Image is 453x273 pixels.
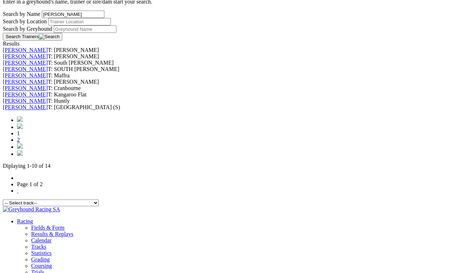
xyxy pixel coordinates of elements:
[3,11,40,17] label: Search by Name
[17,116,23,122] img: chevrons-left-pager-blue.svg
[42,11,104,18] input: Search by Trainer Name
[3,47,450,53] div: T: [PERSON_NAME]
[3,53,48,59] a: [PERSON_NAME]
[3,60,450,66] div: T: South [PERSON_NAME]
[3,79,450,85] div: T: [PERSON_NAME]
[17,123,23,129] img: chevron-left-pager-blue.svg
[17,181,42,187] a: Page 1 of 2
[54,25,116,33] input: Search by Greyhound Name
[3,206,60,213] img: Greyhound Racing SA
[39,34,59,40] img: Search
[48,18,111,25] input: Search by Trainer Location
[31,225,64,231] a: Fields & Form
[31,250,52,256] a: Statistics
[3,60,48,66] a: [PERSON_NAME]
[31,256,50,262] a: Grading
[17,218,33,224] a: Racing
[3,72,450,79] div: T: Maffra
[3,66,48,72] a: [PERSON_NAME]
[31,244,46,250] a: Tracks
[17,150,23,156] img: chevrons-right-pager-blue.svg
[3,98,48,104] a: [PERSON_NAME]
[3,91,48,97] a: [PERSON_NAME]
[31,237,52,243] a: Calendar
[3,18,47,24] label: Search by Location
[3,85,48,91] a: [PERSON_NAME]
[3,85,450,91] div: T: Cranbourne
[3,104,450,111] div: T: [GEOGRAPHIC_DATA] (S)
[3,79,48,85] a: [PERSON_NAME]
[3,72,48,78] a: [PERSON_NAME]
[3,53,450,60] div: T: [PERSON_NAME]
[3,163,450,169] p: Diplaying 1-10 of 14
[3,104,48,110] a: [PERSON_NAME]
[3,66,450,72] div: T: SOUTH [PERSON_NAME]
[3,98,450,104] div: T: Huntly
[17,143,23,149] img: chevron-right-pager-blue.svg
[3,26,52,32] label: Search by Greyhound
[17,137,20,143] a: 2
[31,263,52,269] a: Coursing
[3,91,450,98] div: T: Kangaroo Flat
[31,231,73,237] a: Results & Replays
[3,33,62,41] button: Search Trainers
[17,130,20,136] span: 1
[3,41,450,47] div: Results
[3,47,48,53] a: [PERSON_NAME]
